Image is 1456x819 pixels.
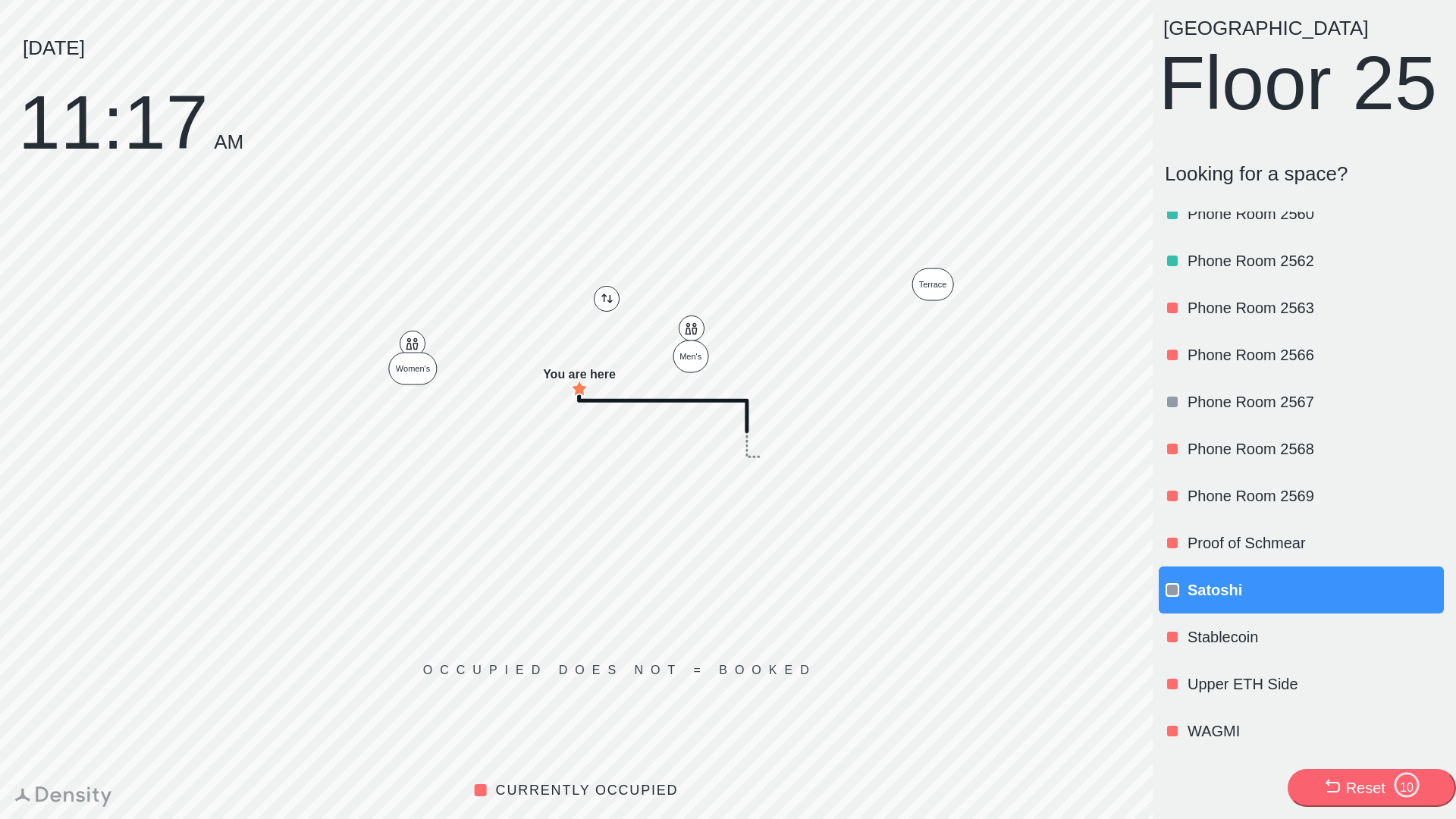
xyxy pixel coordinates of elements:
p: Phone Room 2560 [1188,203,1441,224]
p: Stablecoin [1188,626,1441,648]
p: Phone Room 2563 [1188,297,1441,318]
p: Phone Room 2569 [1188,485,1441,507]
p: WAGMI [1188,720,1441,742]
p: Proof of Schmear [1188,532,1441,554]
p: Looking for a space? [1165,162,1444,186]
p: Phone Room 2566 [1188,344,1441,366]
p: Phone Room 2567 [1188,391,1441,413]
p: Phone Room 2568 [1188,438,1441,460]
p: Phone Room 2562 [1188,250,1441,271]
button: Reset10 [1288,769,1456,807]
p: Satoshi [1188,579,1441,601]
p: Upper ETH Side [1188,673,1441,695]
div: Reset [1346,777,1385,799]
div: 10 [1393,781,1420,795]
